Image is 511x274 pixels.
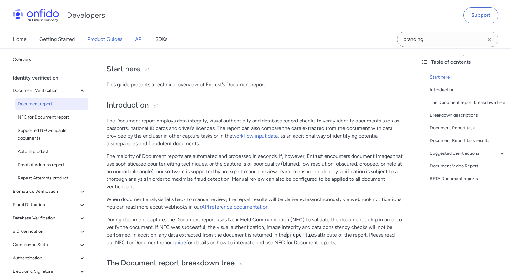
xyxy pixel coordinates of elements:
span: Document report [18,100,86,108]
p: This guide presents a technical overview of Entrust's Document report. [107,81,403,88]
svg: Clear search field button [486,36,493,43]
span: Document Verification [13,87,78,95]
a: BETA Document reports [430,175,506,183]
a: NFC for Document report [15,111,88,124]
a: Proof of Address report [15,159,88,171]
div: Identity verification [13,72,91,84]
div: Table of contents [421,58,506,66]
a: Suggested client actions [430,150,506,157]
a: guide [173,239,186,245]
a: SDKs [155,30,167,48]
a: Start here [430,74,506,81]
button: Fraud Detection [10,199,88,211]
span: Fraud Detection [13,201,78,209]
p: When document analysis falls back to manual review, the report results will be delivered asynchro... [107,196,403,211]
h2: Start here [107,64,403,75]
a: API [135,30,143,48]
a: Getting Started [39,30,75,48]
a: Document report [15,98,88,110]
span: Compliance Suite [13,241,78,249]
a: Autofill product [15,145,88,158]
a: workflow input data [232,133,278,139]
button: Compliance Suite [10,238,88,251]
a: Product Guides [87,30,122,48]
button: Authentication [10,252,88,264]
a: Introduction [430,86,506,94]
button: Document Verification [10,84,88,97]
a: API reference documentation [201,204,268,210]
img: Onfido Logo [13,9,59,22]
a: Document Video Report [430,162,506,170]
code: properties [286,232,317,238]
p: The Document report employs data integrity, visual authenticity and database record checks to ver... [107,117,403,147]
button: Biometrics Verification [10,185,88,198]
span: Overview [13,56,86,63]
span: Authentication [13,254,78,262]
button: eID Verification [10,225,88,238]
a: Supported NFC-capable documents [15,124,88,145]
a: Repeat Attempts product [15,172,88,185]
p: The majority of Document reports are automated and processed in seconds. If, however, Entrust enc... [107,153,403,191]
span: Database Verification [13,214,78,222]
span: Autofill product [18,148,86,155]
a: Breakdown descriptions [430,112,506,119]
h1: Developers [67,10,105,20]
a: Support [463,7,498,23]
a: Overview [10,53,88,66]
p: During document capture, the Document report uses Near Field Communication (NFC) to validate the ... [107,216,403,246]
input: Onfido search input field [397,32,498,47]
a: The Document report breakdown tree [430,99,506,107]
button: Database Verification [10,212,88,225]
span: Proof of Address report [18,161,86,169]
a: Document Report task results [430,137,506,145]
span: Repeat Attempts product [18,174,86,182]
h2: Introduction [107,100,403,111]
span: Biometrics Verification [13,188,78,195]
a: Home [13,30,27,48]
span: eID Verification [13,228,78,235]
h2: The Document report breakdown tree [107,258,403,269]
span: Supported NFC-capable documents [18,127,86,142]
a: Document Report task [430,124,506,132]
span: NFC for Document report [18,114,86,121]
